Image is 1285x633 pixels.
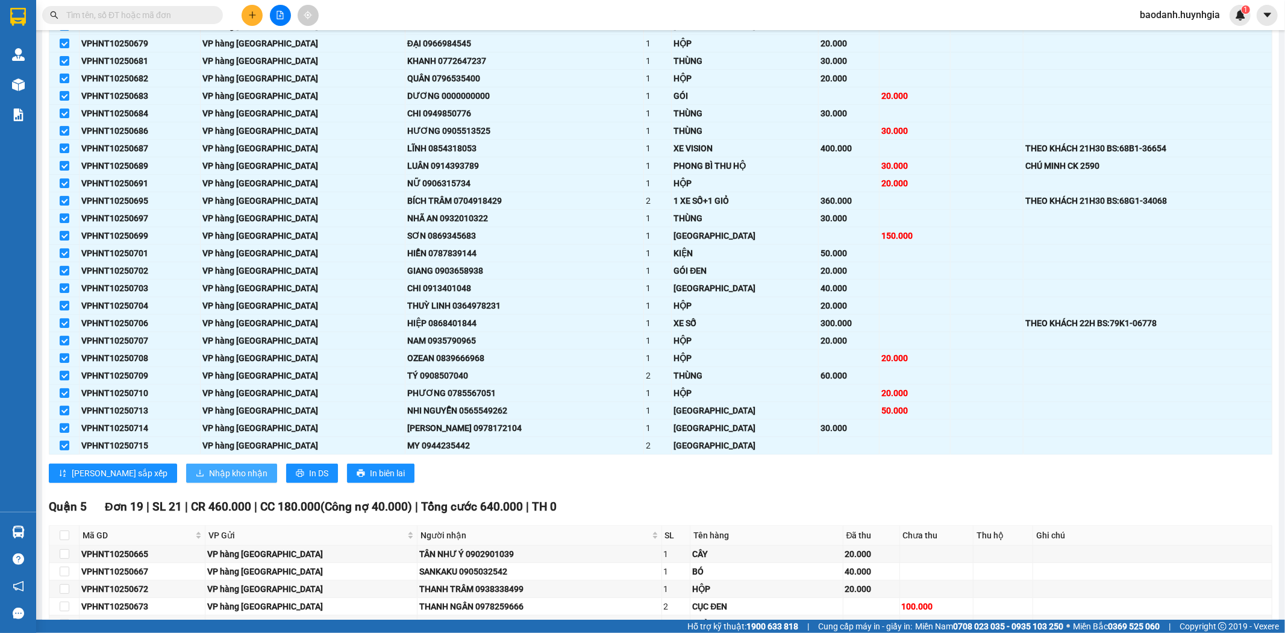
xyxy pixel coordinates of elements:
div: THEO KHÁCH 21H30 BS:68B1-36654 [1025,142,1270,155]
td: VP hàng Nha Trang [201,297,405,315]
td: VP hàng Nha Trang [201,70,405,87]
td: VPHNT10250695 [80,192,201,210]
div: 1 [646,159,669,172]
td: VPHNT10250704 [80,297,201,315]
span: download [196,469,204,479]
td: VP hàng Nha Trang [201,262,405,280]
div: THÙNG [674,212,816,225]
div: VP hàng [GEOGRAPHIC_DATA] [202,299,403,312]
td: VPHNT10250713 [80,402,201,420]
div: 2 [646,439,669,452]
div: VP hàng [GEOGRAPHIC_DATA] [202,264,403,277]
div: VP hàng [GEOGRAPHIC_DATA] [202,107,403,120]
span: Nhập kho nhận [209,467,267,480]
div: VPHNT10250674 [81,617,203,631]
td: VP hàng Nha Trang [201,420,405,437]
td: VPHNT10250672 [80,581,205,598]
div: TÂN NHƯ Ý 0902901039 [419,547,659,561]
div: 40.000 [845,617,898,631]
div: BÓ [692,565,840,578]
div: GÓI [674,89,816,102]
span: message [13,608,24,619]
div: 1 [664,617,689,631]
div: VPHNT10250684 [81,107,198,120]
div: ĐẠI 0966984545 [407,37,642,50]
td: VP hàng Nha Trang [201,210,405,227]
span: | [415,500,418,514]
td: VPHNT10250673 [80,598,205,616]
td: VP hàng Nha Trang [201,157,405,175]
div: 2 [664,600,689,613]
div: 1 [646,107,669,120]
div: KIỆN [674,247,816,260]
div: VP hàng [GEOGRAPHIC_DATA] [202,351,403,365]
div: [GEOGRAPHIC_DATA] [674,404,816,417]
td: VPHNT10250686 [80,122,201,140]
td: VP hàng Nha Trang [201,227,405,245]
div: PHƯƠNG 0785567051 [407,386,642,400]
div: 1 XE SỐ+1 GIỎ [674,194,816,207]
span: Miền Nam [915,620,1063,633]
div: VPHNT10250697 [81,212,198,225]
div: 20.000 [821,72,877,85]
div: 20.000 [821,334,877,347]
div: VP hàng [GEOGRAPHIC_DATA] [202,37,403,50]
td: VPHNT10250682 [80,70,201,87]
div: VP hàng [GEOGRAPHIC_DATA] [202,124,403,137]
div: VP hàng [GEOGRAPHIC_DATA] [202,282,403,295]
div: [GEOGRAPHIC_DATA] [674,229,816,242]
div: HƯƠNG 0905513525 [407,124,642,137]
div: 1 [646,212,669,225]
div: THÙNG [674,107,816,120]
div: GIANG 0903658938 [407,264,642,277]
div: 20.000 [821,264,877,277]
div: HỘP [674,386,816,400]
td: VP hàng Nha Trang [201,87,405,105]
div: HỘP [674,37,816,50]
td: VP hàng Nha Trang [201,122,405,140]
img: warehouse-icon [12,526,25,538]
span: ) [408,500,412,514]
td: VPHNT10250681 [80,52,201,70]
div: 1 [646,247,669,260]
div: TÝ 0908507040 [407,369,642,382]
td: VP hàng Nha Trang [201,52,405,70]
div: 30.000 [821,421,877,435]
div: VP hàng [GEOGRAPHIC_DATA] [202,194,403,207]
div: 2 [646,369,669,382]
td: VP hàng Nha Trang [201,105,405,122]
td: VP hàng Nha Trang [205,616,417,633]
td: VPHNT10250674 [80,616,205,633]
div: 1 [646,299,669,312]
span: notification [13,581,24,592]
div: MY 0944235442 [407,439,642,452]
div: VP hàng [GEOGRAPHIC_DATA] [207,582,415,596]
div: 1 [646,37,669,50]
div: 40.000 [845,565,898,578]
span: Công nợ 40.000 [325,500,408,514]
div: VP hàng [GEOGRAPHIC_DATA] [202,439,403,452]
div: VP hàng [GEOGRAPHIC_DATA] [202,177,403,190]
div: VPHNT10250683 [81,89,198,102]
div: 1 [664,547,689,561]
div: THUỲ LINH 0364978231 [407,299,642,312]
span: CC 180.000 [260,500,320,514]
div: THEO KHÁCH 22H BS:79K1-06778 [1025,316,1270,330]
td: VP hàng Nha Trang [201,245,405,262]
div: 1 [646,421,669,435]
div: 100.000 [902,600,971,613]
div: 1 [646,316,669,330]
td: VP hàng Nha Trang [205,563,417,581]
div: 1 [646,334,669,347]
div: VP hàng [GEOGRAPHIC_DATA] [202,316,403,330]
div: CHÚ MINH CK 2590 [1025,159,1270,172]
span: Miền Bắc [1073,620,1160,633]
div: 30.000 [821,54,877,68]
div: VPHNT10250679 [81,37,198,50]
div: 1 [664,565,689,578]
div: VPHNT10250703 [81,282,198,295]
div: HIỂN 0787839144 [407,247,642,260]
span: Quận 5 [49,500,87,514]
td: VPHNT10250706 [80,315,201,332]
div: 1 [646,142,669,155]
